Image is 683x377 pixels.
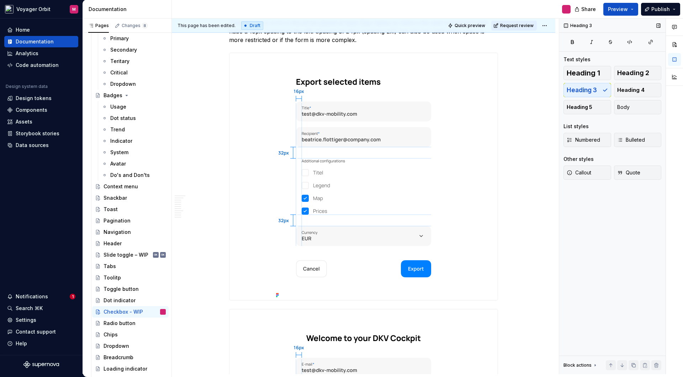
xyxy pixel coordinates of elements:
a: Header [92,238,169,249]
div: Search ⌘K [16,305,43,312]
div: Chips [104,331,118,338]
button: Voyager OrbitM [1,1,81,17]
img: 0c816e63-6a31-4214-ba8c-a74c6c163c21.png [273,53,454,300]
span: Bulleted [617,136,645,143]
span: Heading 4 [617,87,645,94]
button: Publish [641,3,680,16]
a: Design tokens [4,93,78,104]
button: Quick preview [446,21,488,31]
a: Dropdown [99,78,169,90]
div: Tabs [104,263,116,270]
div: OK [154,251,158,258]
span: Numbered [567,136,600,143]
div: Toggle button [104,286,139,293]
div: Notifications [16,293,48,300]
span: Callout [567,169,591,176]
a: Usage [99,101,169,112]
a: Context menu [92,181,169,192]
span: Preview [608,6,628,13]
span: Heading 1 [567,69,600,77]
div: OK [161,251,165,258]
a: Breadcrumb [92,352,169,363]
div: Pagination [104,217,131,224]
div: Checkbox - WIP [104,308,143,315]
a: Indicator [99,135,169,147]
a: Navigation [92,226,169,238]
button: Heading 1 [563,66,611,80]
div: System [110,149,128,156]
a: Loading indicator [92,363,169,375]
div: Dot indicator [104,297,136,304]
a: Pagination [92,215,169,226]
span: Quick preview [455,23,485,28]
button: Search ⌘K [4,303,78,314]
a: Documentation [4,36,78,47]
a: Toolitp [92,272,169,283]
a: Secondary [99,44,169,56]
a: System [99,147,169,158]
button: Heading 2 [614,66,662,80]
a: Data sources [4,140,78,151]
a: Radio button [92,318,169,329]
button: Quote [614,166,662,180]
div: Snackbar [104,194,127,201]
div: Storybook stories [16,130,59,137]
div: Components [16,106,47,114]
div: Indicator [110,137,132,145]
button: Help [4,338,78,349]
a: Snackbar [92,192,169,204]
div: Badges [104,92,122,99]
span: Share [581,6,596,13]
div: Avatar [110,160,126,167]
div: Documentation [89,6,169,13]
div: Settings [16,316,36,324]
div: Context menu [104,183,138,190]
div: Contact support [16,328,56,335]
a: Analytics [4,48,78,59]
div: Block actions [563,360,598,370]
button: Notifications1 [4,291,78,302]
a: Primary [99,33,169,44]
div: Text styles [563,56,591,63]
div: Dropdown [104,342,129,350]
div: Help [16,340,27,347]
button: Contact support [4,326,78,337]
div: Changes [122,23,148,28]
div: Header [104,240,122,247]
div: Navigation [104,229,131,236]
a: Checkbox - WIP [92,306,169,318]
a: Code automation [4,59,78,71]
a: Badges [92,90,169,101]
a: Critical [99,67,169,78]
a: Storybook stories [4,128,78,139]
img: e5527c48-e7d1-4d25-8110-9641689f5e10.png [5,5,14,14]
a: Home [4,24,78,36]
a: Dot status [99,112,169,124]
span: Request review [500,23,534,28]
svg: Supernova Logo [23,361,59,368]
div: Do's and Don'ts [110,172,150,179]
div: Toolitp [104,274,121,281]
div: Design system data [6,84,48,89]
div: Dropdown [110,80,136,88]
a: Settings [4,314,78,326]
a: Toast [92,204,169,215]
div: Other styles [563,156,594,163]
span: Publish [651,6,670,13]
div: Toast [104,206,118,213]
a: Dot indicator [92,295,169,306]
div: Critical [110,69,128,76]
div: Loading indicator [104,365,147,372]
a: Components [4,104,78,116]
div: Dot status [110,115,136,122]
div: Pages [88,23,109,28]
button: Numbered [563,133,611,147]
button: Heading 5 [563,100,611,114]
a: Do's and Don'ts [99,169,169,181]
div: Secondary [110,46,137,53]
a: Toggle button [92,283,169,295]
button: Body [614,100,662,114]
button: Share [571,3,600,16]
span: This page has been edited. [178,23,235,28]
